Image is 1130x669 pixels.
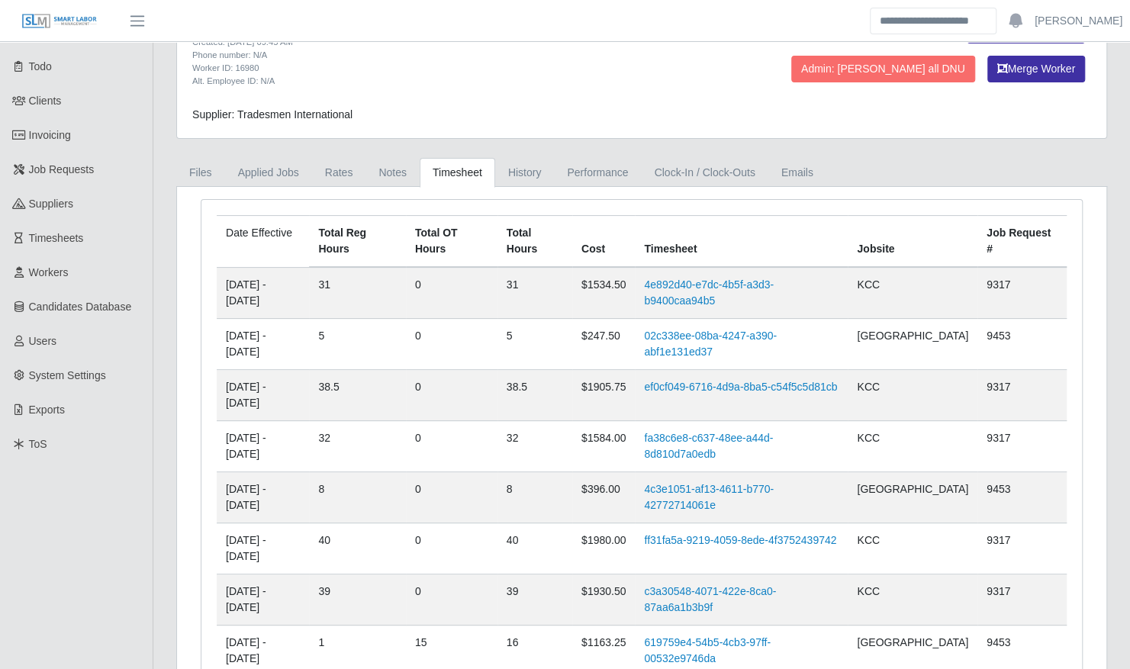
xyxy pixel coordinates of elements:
[217,421,309,472] td: [DATE] - [DATE]
[21,13,98,30] img: SLM Logo
[857,534,880,546] span: KCC
[406,523,497,574] td: 0
[309,523,405,574] td: 40
[29,129,71,141] span: Invoicing
[857,483,968,495] span: [GEOGRAPHIC_DATA]
[497,472,572,523] td: 8
[857,330,968,342] span: [GEOGRAPHIC_DATA]
[987,432,1010,444] span: 9317
[217,472,309,523] td: [DATE] - [DATE]
[29,60,52,72] span: Todo
[192,49,707,62] div: Phone number: N/A
[644,278,774,307] a: 4e892d40-e7dc-4b5f-a3d3-b9400caa94b5
[987,330,1010,342] span: 9453
[572,370,635,421] td: $1905.75
[192,62,707,75] div: Worker ID: 16980
[309,216,405,268] th: Total Reg Hours
[870,8,996,34] input: Search
[217,267,309,319] td: [DATE] - [DATE]
[217,216,309,268] td: Date Effective
[497,370,572,421] td: 38.5
[29,266,69,278] span: Workers
[572,472,635,523] td: $396.00
[192,75,707,88] div: Alt. Employee ID: N/A
[987,56,1085,82] button: Merge Worker
[309,370,405,421] td: 38.5
[644,534,836,546] a: ff31fa5a-9219-4059-8ede-4f3752439742
[406,421,497,472] td: 0
[495,158,555,188] a: History
[987,381,1010,393] span: 9317
[857,585,880,597] span: KCC
[644,585,776,613] a: c3a30548-4071-422e-8ca0-87aa6a1b3b9f
[217,370,309,421] td: [DATE] - [DATE]
[572,267,635,319] td: $1534.50
[217,523,309,574] td: [DATE] - [DATE]
[1035,13,1122,29] a: [PERSON_NAME]
[987,585,1010,597] span: 9317
[977,216,1067,268] th: Job Request #
[644,330,777,358] a: 02c338ee-08ba-4247-a390-abf1e131ed37
[497,267,572,319] td: 31
[29,404,65,416] span: Exports
[987,636,1010,648] span: 9453
[309,267,405,319] td: 31
[497,523,572,574] td: 40
[554,158,641,188] a: Performance
[572,319,635,370] td: $247.50
[572,523,635,574] td: $1980.00
[644,483,774,511] a: 4c3e1051-af13-4611-b770-42772714061e
[406,267,497,319] td: 0
[572,574,635,626] td: $1930.50
[29,163,95,175] span: Job Requests
[217,574,309,626] td: [DATE] - [DATE]
[791,56,975,82] button: Admin: [PERSON_NAME] all DNU
[309,472,405,523] td: 8
[309,421,405,472] td: 32
[635,216,848,268] th: Timesheet
[192,36,707,49] div: Created: [DATE] 09:45 AM
[644,432,773,460] a: fa38c6e8-c637-48ee-a44d-8d810d7a0edb
[29,198,73,210] span: Suppliers
[406,472,497,523] td: 0
[217,319,309,370] td: [DATE] - [DATE]
[29,369,106,381] span: System Settings
[406,574,497,626] td: 0
[406,216,497,268] th: Total OT Hours
[309,319,405,370] td: 5
[857,381,880,393] span: KCC
[406,319,497,370] td: 0
[644,381,837,393] a: ef0cf049-6716-4d9a-8ba5-c54f5c5d81cb
[420,158,495,188] a: Timesheet
[176,158,225,188] a: Files
[644,636,771,664] a: 619759e4-54b5-4cb3-97ff-00532e9746da
[29,232,84,244] span: Timesheets
[987,483,1010,495] span: 9453
[29,301,132,313] span: Candidates Database
[572,421,635,472] td: $1584.00
[857,278,880,291] span: KCC
[857,432,880,444] span: KCC
[406,370,497,421] td: 0
[848,216,977,268] th: Jobsite
[192,108,353,121] span: Supplier: Tradesmen International
[641,158,768,188] a: Clock-In / Clock-Outs
[768,158,826,188] a: Emails
[29,438,47,450] span: ToS
[857,636,968,648] span: [GEOGRAPHIC_DATA]
[987,534,1010,546] span: 9317
[29,95,62,107] span: Clients
[497,574,572,626] td: 39
[497,216,572,268] th: Total Hours
[987,278,1010,291] span: 9317
[572,216,635,268] th: Cost
[497,421,572,472] td: 32
[497,319,572,370] td: 5
[312,158,366,188] a: Rates
[225,158,312,188] a: Applied Jobs
[29,335,57,347] span: Users
[365,158,420,188] a: Notes
[309,574,405,626] td: 39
